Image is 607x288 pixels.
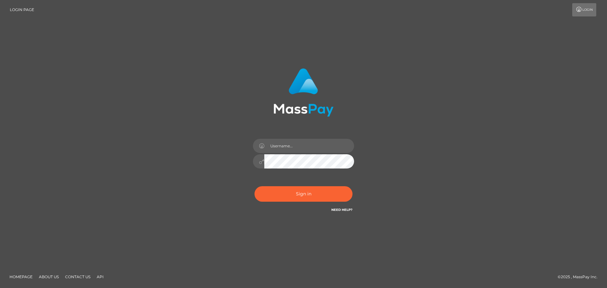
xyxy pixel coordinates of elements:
a: About Us [36,272,61,282]
a: Homepage [7,272,35,282]
button: Sign in [254,186,353,202]
div: © 2025 , MassPay Inc. [558,273,602,280]
img: MassPay Login [273,68,334,117]
input: Username... [264,139,354,153]
a: Contact Us [63,272,93,282]
a: API [94,272,106,282]
a: Login Page [10,3,34,16]
a: Login [572,3,596,16]
a: Need Help? [331,208,353,212]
